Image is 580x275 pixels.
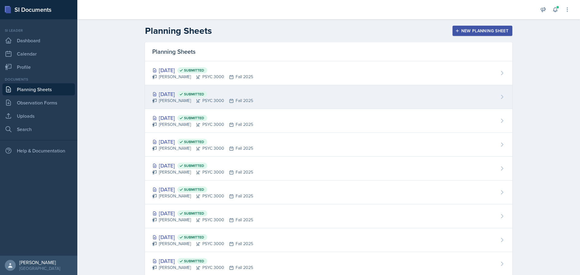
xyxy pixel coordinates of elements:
div: [DATE] [152,257,253,265]
div: [PERSON_NAME] PSYC 3000 Fall 2025 [152,74,253,80]
div: [PERSON_NAME] PSYC 3000 Fall 2025 [152,145,253,152]
a: [DATE] Submitted [PERSON_NAME]PSYC 3000Fall 2025 [145,85,512,109]
span: Submitted [184,163,204,168]
div: [DATE] [152,90,253,98]
div: Planning Sheets [145,42,512,61]
span: Submitted [184,211,204,216]
div: [DATE] [152,114,253,122]
div: [DATE] [152,185,253,193]
span: Submitted [184,139,204,144]
span: Submitted [184,92,204,97]
a: [DATE] Submitted [PERSON_NAME]PSYC 3000Fall 2025 [145,109,512,133]
h2: Planning Sheets [145,25,212,36]
div: [PERSON_NAME] PSYC 3000 Fall 2025 [152,193,253,199]
div: [PERSON_NAME] PSYC 3000 Fall 2025 [152,264,253,271]
div: Documents [2,77,75,82]
a: [DATE] Submitted [PERSON_NAME]PSYC 3000Fall 2025 [145,228,512,252]
div: Si leader [2,28,75,33]
a: [DATE] Submitted [PERSON_NAME]PSYC 3000Fall 2025 [145,157,512,181]
span: Submitted [184,187,204,192]
a: Observation Forms [2,97,75,109]
a: [DATE] Submitted [PERSON_NAME]PSYC 3000Fall 2025 [145,61,512,85]
span: Submitted [184,259,204,264]
div: [DATE] [152,66,253,74]
a: Search [2,123,75,135]
div: [DATE] [152,209,253,217]
div: New Planning Sheet [456,28,508,33]
span: Submitted [184,235,204,240]
a: Calendar [2,48,75,60]
div: [PERSON_NAME] [19,259,60,265]
span: Submitted [184,116,204,120]
span: Submitted [184,68,204,73]
div: [PERSON_NAME] PSYC 3000 Fall 2025 [152,121,253,128]
div: [GEOGRAPHIC_DATA] [19,265,60,271]
div: [PERSON_NAME] PSYC 3000 Fall 2025 [152,217,253,223]
div: [DATE] [152,233,253,241]
div: [PERSON_NAME] PSYC 3000 Fall 2025 [152,98,253,104]
a: Uploads [2,110,75,122]
a: [DATE] Submitted [PERSON_NAME]PSYC 3000Fall 2025 [145,133,512,157]
a: Dashboard [2,34,75,46]
div: [PERSON_NAME] PSYC 3000 Fall 2025 [152,241,253,247]
a: [DATE] Submitted [PERSON_NAME]PSYC 3000Fall 2025 [145,204,512,228]
div: Help & Documentation [2,145,75,157]
button: New Planning Sheet [453,26,512,36]
div: [DATE] [152,161,253,170]
a: Planning Sheets [2,83,75,95]
a: [DATE] Submitted [PERSON_NAME]PSYC 3000Fall 2025 [145,181,512,204]
div: [DATE] [152,138,253,146]
div: [PERSON_NAME] PSYC 3000 Fall 2025 [152,169,253,175]
a: Profile [2,61,75,73]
